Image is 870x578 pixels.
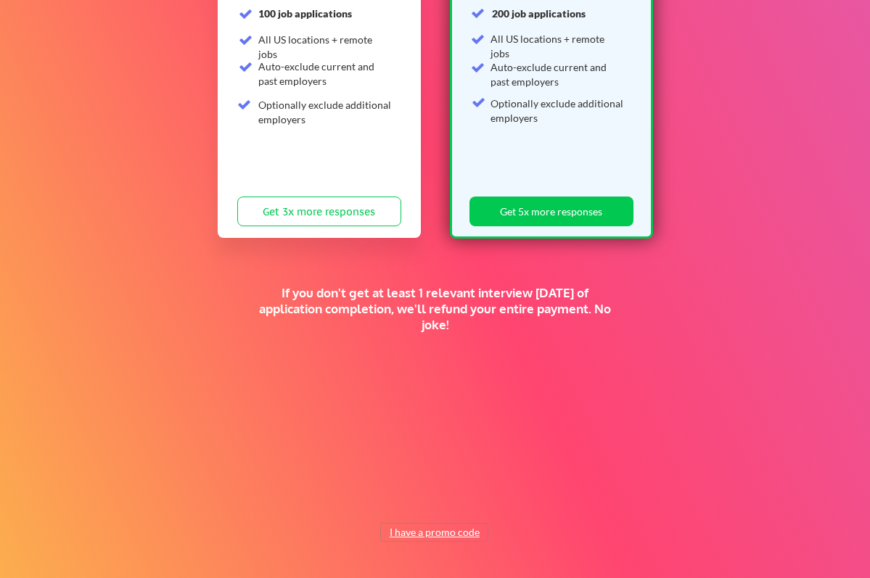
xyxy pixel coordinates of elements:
div: All US locations + remote jobs [258,33,393,61]
div: Optionally exclude additional employers [491,96,625,125]
button: Get 5x more responses [469,197,633,226]
div: Auto-exclude current and past employers [491,60,625,88]
div: Auto-exclude current and past employers [258,59,393,88]
button: I have a promo code [381,524,488,541]
strong: 200 job applications [492,7,586,20]
div: All US locations + remote jobs [491,32,625,60]
strong: 100 job applications [258,7,352,20]
div: Optionally exclude additional employers [258,98,393,126]
div: If you don't get at least 1 relevant interview [DATE] of application completion, we'll refund you... [252,285,618,333]
button: Get 3x more responses [237,197,401,226]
